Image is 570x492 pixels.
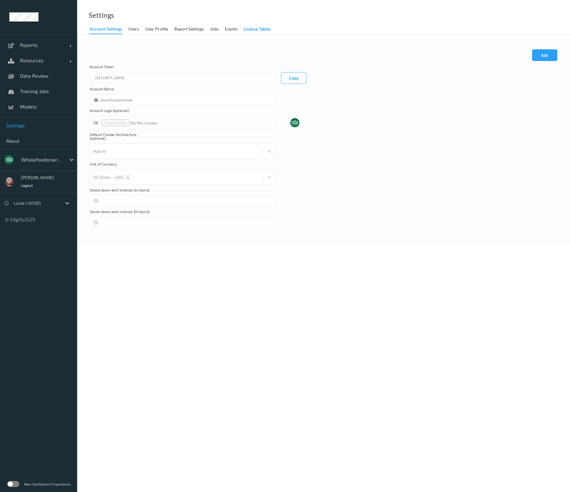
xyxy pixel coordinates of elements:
button: Edit [532,49,557,61]
label: Default Cluster Architecture (optional) [90,133,151,144]
label: Device down alert interval (in hours) [90,188,151,195]
a: Account Settings [89,25,128,34]
div: Report Settings [174,26,204,34]
a: User Profile [145,25,174,34]
div: Account Settings [89,26,122,34]
a: users [128,25,145,34]
button: Copy [281,72,307,84]
label: Server down alert interval (in hours) [90,210,151,217]
a: Report Settings [174,25,210,34]
a: Settings [89,12,114,18]
div: events [225,26,238,34]
label: Account Name [90,87,151,94]
label: Account Logo (optional) [90,109,151,116]
div: Jobs [210,26,219,34]
a: Jobs [210,25,225,34]
a: events [225,25,244,34]
a: Lookup Tables [244,25,277,34]
div: User Profile [145,26,168,34]
div: Lookup Tables [244,26,271,34]
div: users [128,26,139,34]
label: Account Token [90,65,151,72]
label: Unit of Currency [90,162,151,170]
